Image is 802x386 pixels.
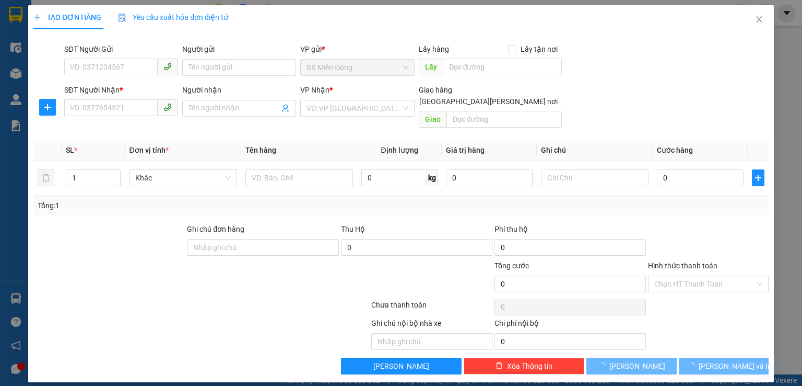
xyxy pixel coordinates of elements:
[657,146,693,154] span: Cước hàng
[300,43,414,55] div: VP gửi
[418,111,446,128] span: Giao
[38,200,310,211] div: Tổng: 1
[38,169,54,186] button: delete
[373,360,429,372] span: [PERSON_NAME]
[5,70,13,77] span: environment
[494,317,646,333] div: Chi phí nội bộ
[442,59,562,75] input: Dọc đường
[306,60,408,75] span: BX Miền Đông
[281,104,290,112] span: user-add
[118,14,126,22] img: icon
[72,70,137,112] b: Thôn 3, Xã M’ĐrắK, [GEOGRAPHIC_DATA]
[340,358,461,374] button: [PERSON_NAME]
[598,362,609,369] span: loading
[33,14,41,21] span: plus
[418,45,449,53] span: Lấy hàng
[5,5,151,44] li: Nhà xe [PERSON_NAME]
[163,62,172,71] span: phone
[446,169,533,186] input: 0
[516,43,562,55] span: Lấy tận nơi
[537,140,653,161] th: Ghi chú
[66,146,74,154] span: SL
[507,360,552,372] span: Xóa Thông tin
[496,362,503,370] span: delete
[687,362,699,369] span: loading
[370,299,493,317] div: Chưa thanh toán
[72,56,139,68] li: VP VP M’ĐrăK
[72,70,79,77] span: environment
[464,358,584,374] button: deleteXóa Thông tin
[64,43,178,55] div: SĐT Người Gửi
[648,262,717,270] label: Hình thức thanh toán
[752,174,764,182] span: plus
[39,99,56,116] button: plus
[118,13,228,21] span: Yêu cầu xuất hóa đơn điện tử
[418,86,452,94] span: Giao hàng
[679,358,769,374] button: [PERSON_NAME] và In
[187,239,338,256] input: Ghi chú đơn hàng
[371,317,492,333] div: Ghi chú nội bộ nhà xe
[415,96,562,107] span: [GEOGRAPHIC_DATA][PERSON_NAME] nơi
[699,360,772,372] span: [PERSON_NAME] và In
[752,169,764,186] button: plus
[494,262,529,270] span: Tổng cước
[371,333,492,350] input: Nhập ghi chú
[182,84,296,96] div: Người nhận
[586,358,677,374] button: [PERSON_NAME]
[64,84,178,96] div: SĐT Người Nhận
[129,146,168,154] span: Đơn vị tính
[182,43,296,55] div: Người gửi
[5,70,70,135] b: Ki-ót C02, Dãy 7, BX Miền Đông, 292 Đinh Bộ [PERSON_NAME][GEOGRAPHIC_DATA][PERSON_NAME]
[163,103,172,111] span: phone
[245,169,353,186] input: VD: Bàn, Ghế
[609,360,665,372] span: [PERSON_NAME]
[755,15,763,24] span: close
[494,223,646,239] div: Phí thu hộ
[381,146,418,154] span: Định lượng
[135,170,230,186] span: Khác
[340,225,364,233] span: Thu Hộ
[245,146,276,154] span: Tên hàng
[446,111,562,128] input: Dọc đường
[745,5,774,35] button: Close
[446,146,485,154] span: Giá trị hàng
[187,225,244,233] label: Ghi chú đơn hàng
[5,56,72,68] li: VP BX Miền Đông
[427,169,438,186] span: kg
[300,86,329,94] span: VP Nhận
[418,59,442,75] span: Lấy
[541,169,648,186] input: Ghi Chú
[33,13,101,21] span: TẠO ĐƠN HÀNG
[5,5,42,42] img: logo.jpg
[40,103,55,111] span: plus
